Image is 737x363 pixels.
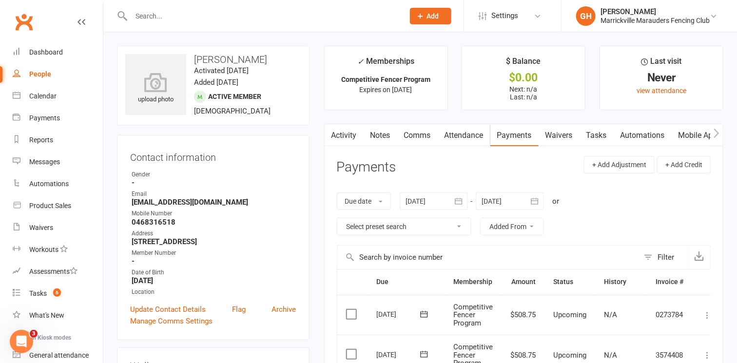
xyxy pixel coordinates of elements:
[364,124,397,147] a: Notes
[553,195,560,207] div: or
[12,10,36,34] a: Clubworx
[29,114,60,122] div: Payments
[13,63,103,85] a: People
[13,85,103,107] a: Calendar
[132,209,296,218] div: Mobile Number
[13,217,103,239] a: Waivers
[29,311,64,319] div: What's New
[13,173,103,195] a: Automations
[554,310,587,319] span: Upcoming
[554,351,587,360] span: Upcoming
[13,239,103,261] a: Workouts
[53,288,61,297] span: 6
[208,93,261,100] span: Active member
[13,129,103,151] a: Reports
[29,289,47,297] div: Tasks
[471,85,576,101] p: Next: n/a Last: n/a
[480,218,544,235] button: Added From
[132,178,296,187] strong: -
[130,315,213,327] a: Manage Comms Settings
[29,246,58,253] div: Workouts
[30,330,38,338] span: 3
[13,107,103,129] a: Payments
[357,57,364,66] i: ✓
[539,124,580,147] a: Waivers
[545,269,596,294] th: Status
[13,305,103,326] a: What's New
[357,55,414,73] div: Memberships
[194,107,271,115] span: [DEMOGRAPHIC_DATA]
[491,5,518,27] span: Settings
[368,269,445,294] th: Due
[325,124,364,147] a: Activity
[580,124,614,147] a: Tasks
[341,76,430,83] strong: Competitive Fencer Program
[132,287,296,297] div: Location
[576,6,596,26] div: GH
[397,124,438,147] a: Comms
[657,156,711,173] button: + Add Credit
[13,151,103,173] a: Messages
[13,41,103,63] a: Dashboard
[454,303,493,327] span: Competitive Fencer Program
[337,160,396,175] h3: Payments
[13,261,103,283] a: Assessments
[584,156,655,173] button: + Add Adjustment
[410,8,451,24] button: Add
[29,70,51,78] div: People
[641,55,681,73] div: Last visit
[29,48,63,56] div: Dashboard
[639,246,687,269] button: Filter
[647,269,693,294] th: Invoice #
[614,124,672,147] a: Automations
[194,78,238,87] time: Added [DATE]
[132,237,296,246] strong: [STREET_ADDRESS]
[29,136,53,144] div: Reports
[609,73,714,83] div: Never
[647,295,693,335] td: 0273784
[502,269,545,294] th: Amount
[272,304,296,315] a: Archive
[601,16,710,25] div: Marrickville Marauders Fencing Club
[130,304,206,315] a: Update Contact Details
[132,198,296,207] strong: [EMAIL_ADDRESS][DOMAIN_NAME]
[125,73,186,105] div: upload photo
[29,224,53,231] div: Waivers
[132,218,296,227] strong: 0468316518
[132,229,296,238] div: Address
[337,192,391,210] button: Due date
[601,7,710,16] div: [PERSON_NAME]
[658,251,674,263] div: Filter
[29,92,57,100] div: Calendar
[125,54,301,65] h3: [PERSON_NAME]
[637,87,686,95] a: view attendance
[360,86,412,94] span: Expires on [DATE]
[232,304,246,315] a: Flag
[427,12,439,20] span: Add
[29,180,69,188] div: Automations
[471,73,576,83] div: $0.00
[13,195,103,217] a: Product Sales
[13,283,103,305] a: Tasks 6
[445,269,502,294] th: Membership
[10,330,33,353] iframe: Intercom live chat
[506,55,541,73] div: $ Balance
[132,257,296,266] strong: -
[29,158,60,166] div: Messages
[502,295,545,335] td: $508.75
[377,347,422,362] div: [DATE]
[596,269,647,294] th: History
[132,276,296,285] strong: [DATE]
[337,246,639,269] input: Search by invoice number
[194,66,249,75] time: Activated [DATE]
[132,170,296,179] div: Gender
[377,306,422,322] div: [DATE]
[604,351,618,360] span: N/A
[132,190,296,199] div: Email
[604,310,618,319] span: N/A
[132,248,296,258] div: Member Number
[29,351,89,359] div: General attendance
[672,124,724,147] a: Mobile App
[132,268,296,277] div: Date of Birth
[29,267,78,275] div: Assessments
